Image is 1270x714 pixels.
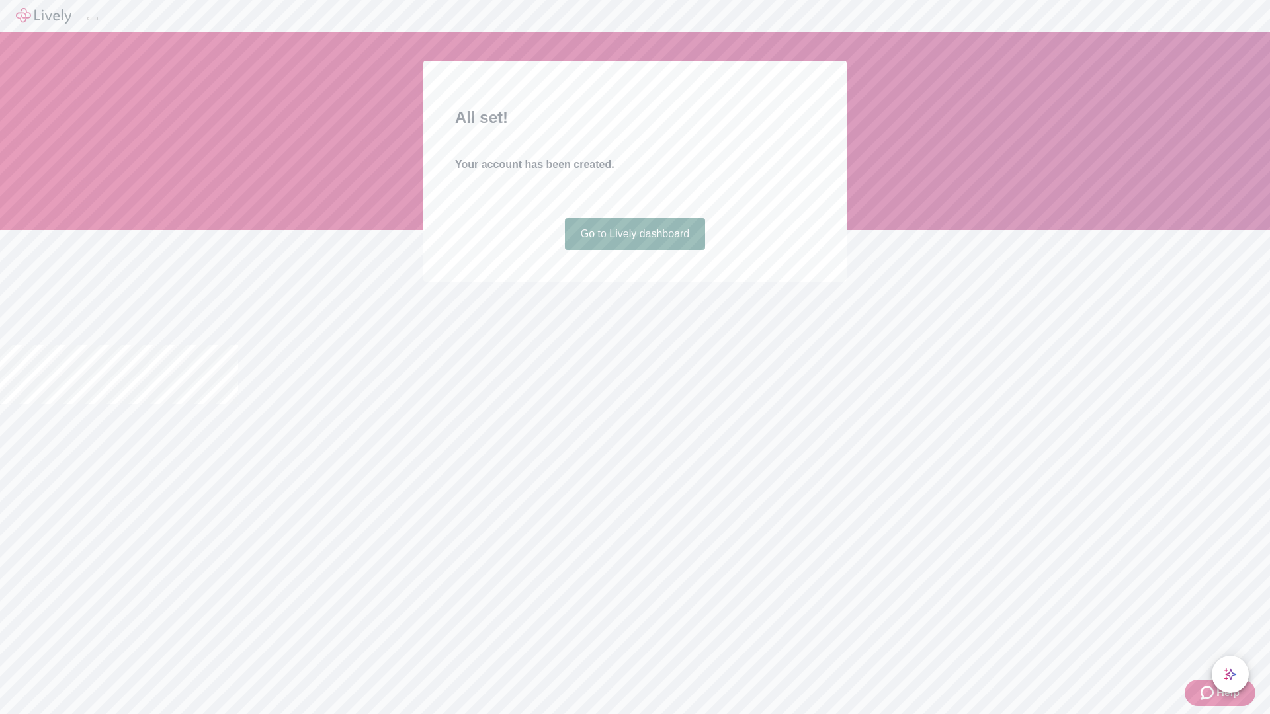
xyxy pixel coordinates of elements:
[87,17,98,20] button: Log out
[1212,656,1249,693] button: chat
[455,157,815,173] h4: Your account has been created.
[1224,668,1237,681] svg: Lively AI Assistant
[1216,685,1240,701] span: Help
[1201,685,1216,701] svg: Zendesk support icon
[565,218,706,250] a: Go to Lively dashboard
[1185,680,1255,706] button: Zendesk support iconHelp
[455,106,815,130] h2: All set!
[16,8,71,24] img: Lively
